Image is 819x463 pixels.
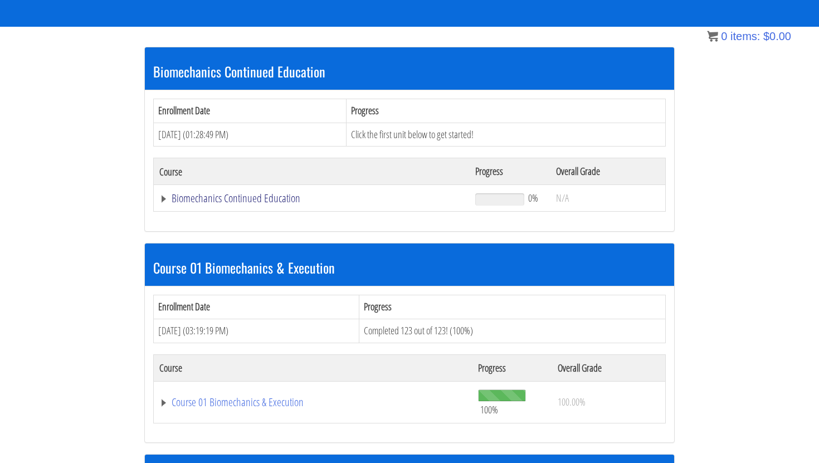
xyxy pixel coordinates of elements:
td: [DATE] (01:28:49 PM) [154,123,347,147]
td: 100.00% [552,381,666,423]
th: Overall Grade [550,158,665,185]
th: Progress [359,295,666,319]
th: Progress [472,354,552,381]
a: Biomechanics Continued Education [159,193,464,204]
h3: Biomechanics Continued Education [153,64,666,79]
a: 0 items: $0.00 [707,30,791,42]
th: Enrollment Date [154,295,359,319]
th: Enrollment Date [154,99,347,123]
img: icon11.png [707,31,718,42]
td: Click the first unit below to get started! [346,123,665,147]
span: 0% [528,192,538,204]
th: Progress [470,158,550,185]
th: Progress [346,99,665,123]
th: Course [154,354,472,381]
td: [DATE] (03:19:19 PM) [154,319,359,343]
h3: Course 01 Biomechanics & Execution [153,260,666,275]
a: Course 01 Biomechanics & Execution [159,397,467,408]
span: $ [763,30,769,42]
span: 100% [480,403,498,416]
bdi: 0.00 [763,30,791,42]
span: 0 [721,30,727,42]
th: Overall Grade [552,354,666,381]
td: N/A [550,185,665,212]
th: Course [154,158,470,185]
span: items: [730,30,760,42]
td: Completed 123 out of 123! (100%) [359,319,666,343]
